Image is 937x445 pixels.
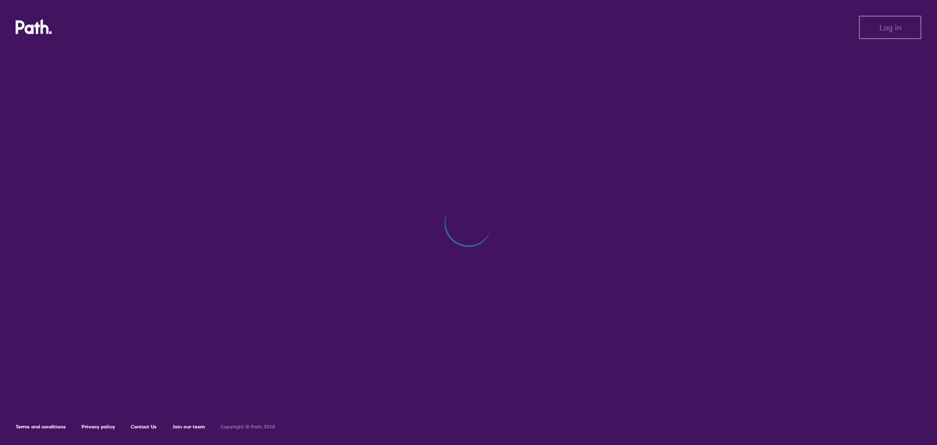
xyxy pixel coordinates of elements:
[172,424,205,430] a: Join our team
[81,424,115,430] a: Privacy policy
[221,424,275,430] h6: Copyright © Path 2018
[879,23,901,32] span: Log in
[859,16,921,39] button: Log in
[16,424,66,430] a: Terms and conditions
[131,424,157,430] a: Contact Us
